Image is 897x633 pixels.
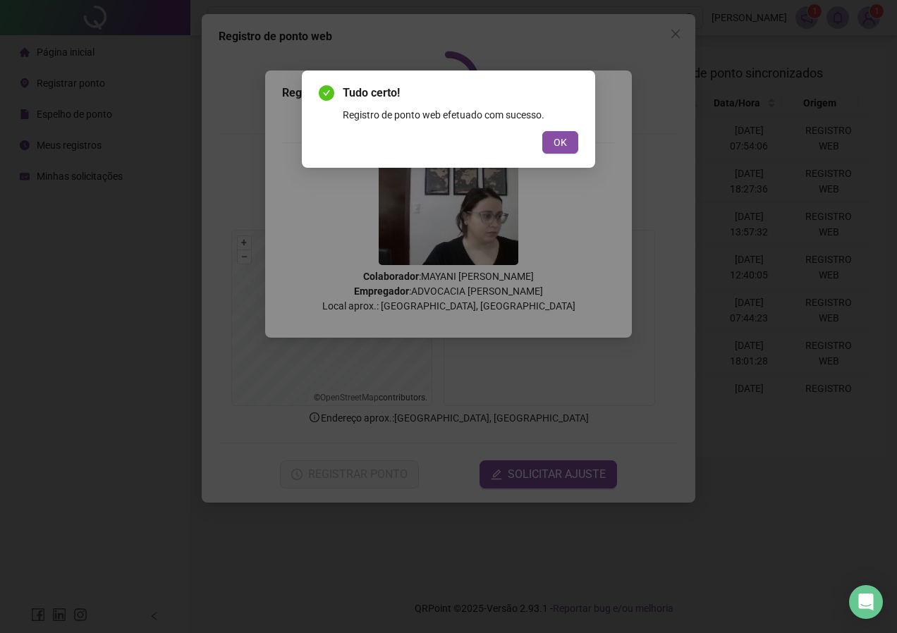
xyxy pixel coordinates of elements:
[343,85,578,102] span: Tudo certo!
[542,131,578,154] button: OK
[319,85,334,101] span: check-circle
[849,585,883,619] div: Open Intercom Messenger
[343,107,578,123] div: Registro de ponto web efetuado com sucesso.
[554,135,567,150] span: OK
